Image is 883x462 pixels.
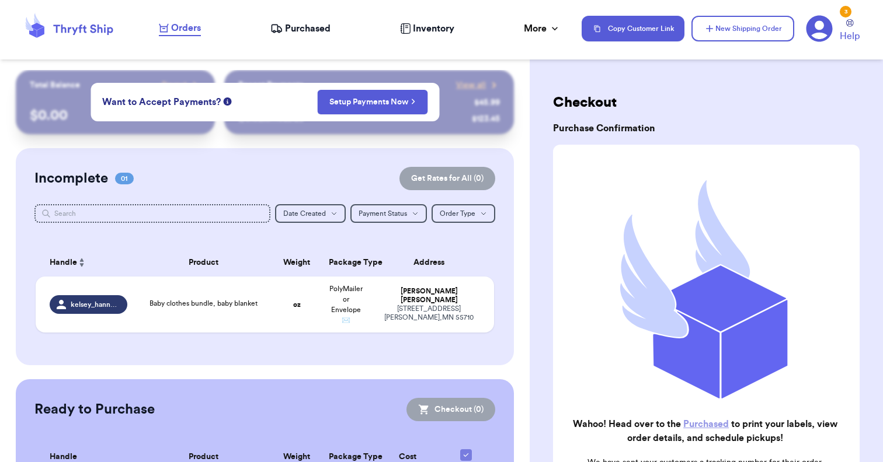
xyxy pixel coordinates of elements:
span: Baby clothes bundle, baby blanket [150,300,258,307]
button: Date Created [275,204,346,223]
span: Inventory [413,22,454,36]
a: 3 [806,15,833,42]
button: Payment Status [350,204,427,223]
div: 3 [840,6,851,17]
th: Weight [272,249,321,276]
button: Order Type [432,204,495,223]
div: [STREET_ADDRESS] [PERSON_NAME] , MN 55710 [378,304,480,322]
div: More [524,22,561,36]
span: Orders [171,21,201,35]
a: Setup Payments Now [329,96,415,108]
div: [PERSON_NAME] [PERSON_NAME] [378,287,480,304]
div: $ 45.99 [474,97,500,108]
a: Inventory [400,22,454,36]
h2: Wahoo! Head over to the to print your labels, view order details, and schedule pickups! [562,417,848,445]
button: Copy Customer Link [582,16,684,41]
a: View all [456,79,500,91]
a: Payout [162,79,201,91]
span: Want to Accept Payments? [102,95,221,109]
a: Purchased [270,22,331,36]
h2: Ready to Purchase [34,400,155,419]
button: New Shipping Order [691,16,794,41]
button: Setup Payments Now [317,90,427,114]
th: Address [371,249,494,276]
span: Payout [162,79,187,91]
span: Help [840,29,860,43]
button: Sort ascending [77,256,86,269]
span: kelsey_hannemann [71,300,120,309]
a: Purchased [683,419,729,429]
span: Date Created [283,210,326,217]
h2: Checkout [553,93,860,112]
p: Total Balance [30,79,80,91]
button: Get Rates for All (0) [399,167,495,190]
span: Order Type [440,210,475,217]
h3: Purchase Confirmation [553,121,860,135]
input: Search [34,204,270,223]
a: Help [840,19,860,43]
p: Recent Payments [238,79,303,91]
th: Package Type [322,249,371,276]
span: Payment Status [359,210,407,217]
button: Checkout (0) [406,398,495,421]
span: PolyMailer or Envelope ✉️ [329,285,363,324]
span: 01 [115,173,134,184]
span: Purchased [285,22,331,36]
span: View all [456,79,486,91]
div: $ 123.45 [472,113,500,125]
strong: oz [293,301,301,308]
th: Product [134,249,272,276]
h2: Incomplete [34,169,108,188]
p: $ 0.00 [30,106,201,125]
a: Orders [159,21,201,36]
span: Handle [50,257,77,269]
